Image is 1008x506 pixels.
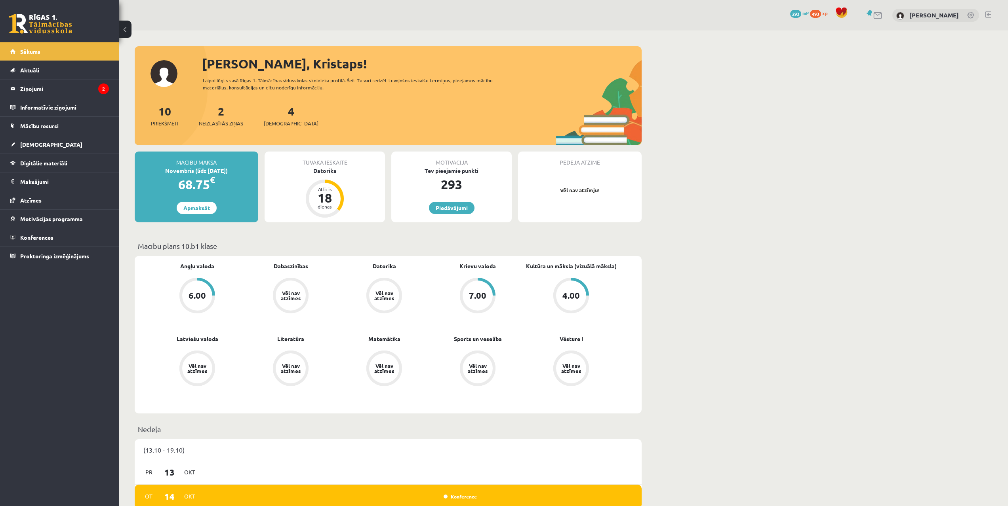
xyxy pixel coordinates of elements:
div: 293 [391,175,512,194]
span: € [210,174,215,186]
a: Sākums [10,42,109,61]
div: (13.10 - 19.10) [135,439,642,461]
a: Angļu valoda [180,262,214,270]
a: Kultūra un māksla (vizuālā māksla) [526,262,617,270]
a: Krievu valoda [459,262,496,270]
a: 6.00 [151,278,244,315]
span: Konferences [20,234,53,241]
a: 7.00 [431,278,524,315]
a: 4[DEMOGRAPHIC_DATA] [264,104,318,127]
div: Tev pieejamie punkti [391,167,512,175]
span: mP [802,10,809,16]
span: 14 [157,490,182,503]
a: Dabaszinības [274,262,308,270]
span: Digitālie materiāli [20,159,67,167]
a: Informatīvie ziņojumi [10,98,109,116]
p: Mācību plāns 10.b1 klase [138,241,638,251]
a: [DEMOGRAPHIC_DATA] [10,135,109,154]
a: Vēl nav atzīmes [244,351,337,388]
div: Vēl nav atzīmes [373,363,395,373]
div: Laipni lūgts savā Rīgas 1. Tālmācības vidusskolas skolnieka profilā. Šeit Tu vari redzēt tuvojošo... [203,77,507,91]
a: Datorika [373,262,396,270]
a: Mācību resursi [10,117,109,135]
span: Atzīmes [20,197,42,204]
div: [PERSON_NAME], Kristaps! [202,54,642,73]
a: Konferences [10,228,109,246]
span: Okt [181,490,198,502]
a: Sports un veselība [454,335,502,343]
span: Aktuāli [20,66,39,74]
a: Apmaksāt [177,202,217,214]
p: Vēl nav atzīmju! [522,186,638,194]
span: xp [822,10,827,16]
span: Pr [141,466,157,478]
span: Okt [181,466,198,478]
div: Vēl nav atzīmes [280,363,302,373]
div: Vēl nav atzīmes [560,363,582,373]
div: Tuvākā ieskaite [265,152,385,167]
span: Proktoringa izmēģinājums [20,252,89,260]
legend: Informatīvie ziņojumi [20,98,109,116]
a: Ziņojumi2 [10,80,109,98]
a: Piedāvājumi [429,202,474,214]
a: Vēl nav atzīmes [337,278,431,315]
span: Sākums [20,48,40,55]
span: Neizlasītās ziņas [199,119,243,127]
span: Motivācijas programma [20,215,83,222]
a: Vēsture I [560,335,583,343]
a: Literatūra [277,335,304,343]
div: Atlicis [313,187,337,191]
a: Vēl nav atzīmes [337,351,431,388]
a: [PERSON_NAME] [909,11,959,19]
a: Matemātika [368,335,400,343]
a: Vēl nav atzīmes [244,278,337,315]
a: Vēl nav atzīmes [151,351,244,388]
div: 6.00 [189,291,206,300]
a: Latviešu valoda [177,335,218,343]
a: Datorika Atlicis 18 dienas [265,167,385,219]
a: 4.00 [524,278,618,315]
a: Vēl nav atzīmes [524,351,618,388]
a: 293 mP [790,10,809,16]
div: 68.75 [135,175,258,194]
img: Kristaps Korotkevičs [896,12,904,20]
a: Rīgas 1. Tālmācības vidusskola [9,14,72,34]
div: Pēdējā atzīme [518,152,642,167]
div: dienas [313,204,337,209]
p: Nedēļa [138,424,638,434]
div: Motivācija [391,152,512,167]
span: Mācību resursi [20,122,59,129]
span: [DEMOGRAPHIC_DATA] [20,141,82,148]
span: 493 [810,10,821,18]
a: 10Priekšmeti [151,104,178,127]
span: 13 [157,466,182,479]
legend: Ziņojumi [20,80,109,98]
div: Mācību maksa [135,152,258,167]
div: Vēl nav atzīmes [280,290,302,301]
legend: Maksājumi [20,172,109,191]
a: Motivācijas programma [10,210,109,228]
div: 7.00 [469,291,486,300]
a: Proktoringa izmēģinājums [10,247,109,265]
span: Ot [141,490,157,502]
a: 493 xp [810,10,831,16]
span: 293 [790,10,801,18]
span: Priekšmeti [151,119,178,127]
i: 2 [98,83,109,94]
div: Vēl nav atzīmes [467,363,489,373]
div: Vēl nav atzīmes [373,290,395,301]
a: Aktuāli [10,61,109,79]
span: [DEMOGRAPHIC_DATA] [264,119,318,127]
div: Datorika [265,167,385,175]
div: 4.00 [562,291,580,300]
a: Atzīmes [10,191,109,209]
a: Digitālie materiāli [10,154,109,172]
div: Novembris (līdz [DATE]) [135,167,258,175]
div: 18 [313,191,337,204]
a: Konference [444,493,477,500]
a: 2Neizlasītās ziņas [199,104,243,127]
a: Maksājumi [10,172,109,191]
div: Vēl nav atzīmes [186,363,208,373]
a: Vēl nav atzīmes [431,351,524,388]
